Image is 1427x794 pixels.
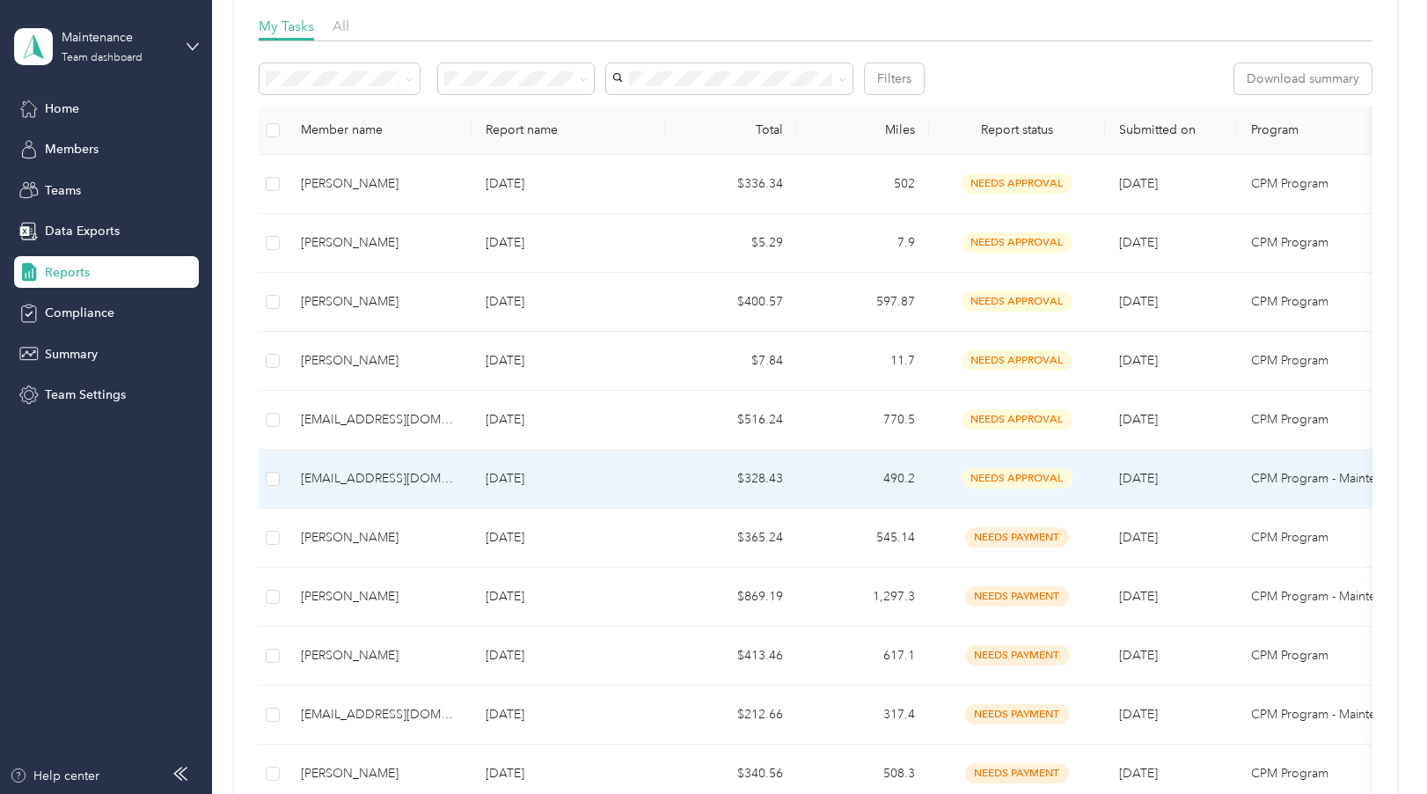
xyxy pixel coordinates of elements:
[962,232,1072,253] span: needs approval
[301,233,457,253] div: [PERSON_NAME]
[1119,471,1158,486] span: [DATE]
[1119,530,1158,545] span: [DATE]
[1105,107,1237,155] th: Submitted on
[797,450,929,509] td: 490.2
[797,391,929,450] td: 770.5
[665,273,797,332] td: $400.57
[301,469,457,489] div: [EMAIL_ADDRESS][DOMAIN_NAME]
[486,410,651,430] p: [DATE]
[472,107,665,155] th: Report name
[943,122,1091,137] span: Report status
[1234,63,1372,94] button: Download summary
[1119,294,1158,309] span: [DATE]
[797,332,929,391] td: 11.7
[301,587,457,607] div: [PERSON_NAME]
[865,63,924,94] button: Filters
[962,291,1072,312] span: needs approval
[486,528,651,548] p: [DATE]
[1119,235,1158,250] span: [DATE]
[1119,766,1158,781] span: [DATE]
[965,527,1069,548] span: needs payment
[333,18,349,34] span: All
[1119,589,1158,604] span: [DATE]
[679,122,783,137] div: Total
[486,292,651,312] p: [DATE]
[665,509,797,568] td: $365.24
[45,386,126,404] span: Team Settings
[1119,648,1158,663] span: [DATE]
[301,174,457,194] div: [PERSON_NAME]
[301,122,457,137] div: Member name
[962,468,1072,489] span: needs approval
[486,587,651,607] p: [DATE]
[45,181,81,200] span: Teams
[965,586,1069,607] span: needs payment
[797,686,929,745] td: 317.4
[259,18,314,34] span: My Tasks
[45,99,79,118] span: Home
[965,645,1069,665] span: needs payment
[486,646,651,665] p: [DATE]
[486,351,651,371] p: [DATE]
[665,450,797,509] td: $328.43
[45,263,90,282] span: Reports
[287,107,472,155] th: Member name
[486,233,651,253] p: [DATE]
[962,173,1072,194] span: needs approval
[665,568,797,627] td: $869.19
[1119,412,1158,427] span: [DATE]
[301,410,457,430] div: [EMAIL_ADDRESS][DOMAIN_NAME]
[797,214,929,273] td: 7.9
[965,704,1069,724] span: needs payment
[665,332,797,391] td: $7.84
[665,686,797,745] td: $212.66
[486,469,651,489] p: [DATE]
[962,350,1072,371] span: needs approval
[797,509,929,568] td: 545.14
[665,155,797,214] td: $336.34
[962,409,1072,430] span: needs approval
[797,568,929,627] td: 1,297.3
[486,705,651,724] p: [DATE]
[301,646,457,665] div: [PERSON_NAME]
[797,273,929,332] td: 597.87
[486,174,651,194] p: [DATE]
[965,763,1069,783] span: needs payment
[797,627,929,686] td: 617.1
[1119,353,1158,368] span: [DATE]
[45,345,98,364] span: Summary
[10,767,99,785] button: Help center
[665,391,797,450] td: $516.24
[797,155,929,214] td: 502
[665,627,797,686] td: $413.46
[45,140,99,158] span: Members
[811,122,915,137] div: Miles
[301,292,457,312] div: [PERSON_NAME]
[45,304,114,322] span: Compliance
[62,53,143,63] div: Team dashboard
[1119,176,1158,191] span: [DATE]
[301,764,457,783] div: [PERSON_NAME]
[1119,707,1158,722] span: [DATE]
[62,28,172,47] div: Maintenance
[45,222,120,240] span: Data Exports
[665,214,797,273] td: $5.29
[486,764,651,783] p: [DATE]
[301,528,457,548] div: [PERSON_NAME]
[301,351,457,371] div: [PERSON_NAME]
[1328,695,1427,794] iframe: Everlance-gr Chat Button Frame
[301,705,457,724] div: [EMAIL_ADDRESS][DOMAIN_NAME]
